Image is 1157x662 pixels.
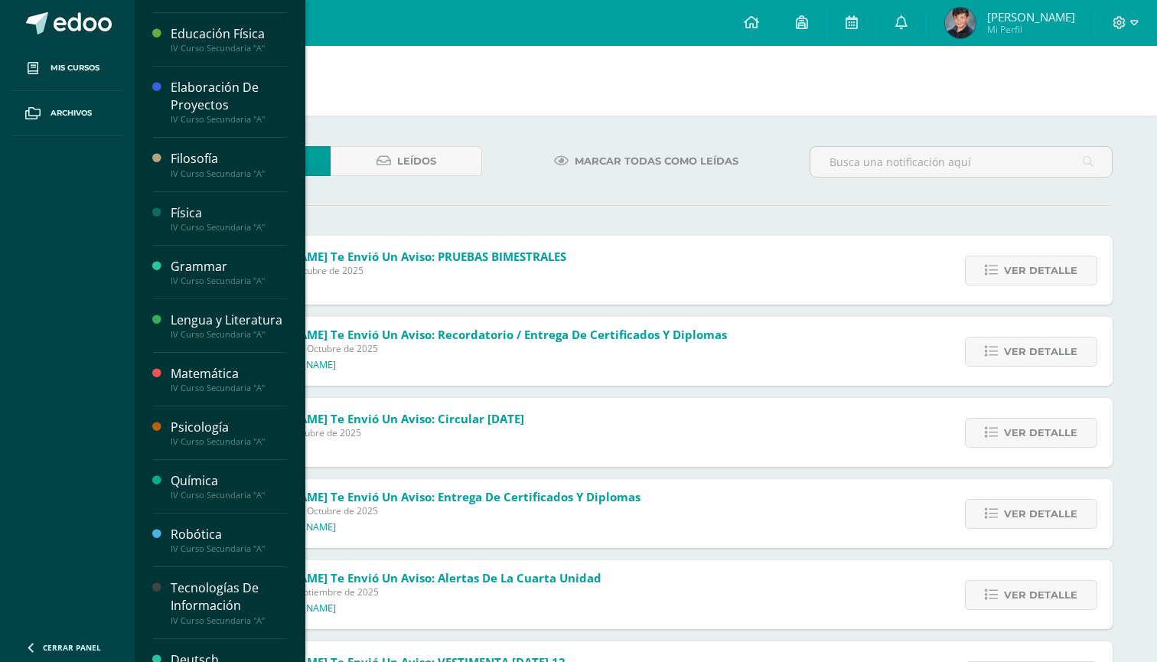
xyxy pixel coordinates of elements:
span: Miércoles 01 de Octubre de 2025 [236,504,640,517]
div: IV Curso Secundaria "A" [171,490,287,501]
a: FísicaIV Curso Secundaria "A" [171,204,287,233]
div: Psicología [171,419,287,436]
span: Marcar todas como leídas [575,147,738,175]
div: IV Curso Secundaria "A" [171,43,287,54]
div: Elaboración De Proyectos [171,79,287,114]
span: Ver detalle [1004,500,1077,528]
div: Tecnologías De Información [171,579,287,615]
a: Archivos [12,91,122,136]
div: Robótica [171,526,287,543]
div: IV Curso Secundaria "A" [171,436,287,447]
div: IV Curso Secundaria "A" [171,222,287,233]
div: Lengua y Literatura [171,311,287,329]
div: Filosofía [171,150,287,168]
span: [PERSON_NAME] te envió un aviso: Recordatorio / Entrega de certificados y diplomas [236,327,727,342]
span: Jueves 25 de Septiembre de 2025 [236,585,601,598]
span: Mi Perfil [987,23,1075,36]
span: Miércoles 08 de Octubre de 2025 [236,342,727,355]
a: GrammarIV Curso Secundaria "A" [171,258,287,286]
div: IV Curso Secundaria "A" [171,276,287,286]
div: IV Curso Secundaria "A" [171,543,287,554]
div: IV Curso Secundaria "A" [171,615,287,626]
span: Ver detalle [1004,256,1077,285]
a: MatemáticaIV Curso Secundaria "A" [171,365,287,393]
a: RobóticaIV Curso Secundaria "A" [171,526,287,554]
a: Leídos [331,146,482,176]
span: Cerrar panel [43,642,101,653]
div: Física [171,204,287,222]
div: IV Curso Secundaria "A" [171,168,287,179]
div: Educación Física [171,25,287,43]
img: 9e7d15a7df74504af05695bdc0a4daf2.png [945,8,976,38]
a: Mis cursos [12,46,122,91]
a: Marcar todas como leídas [535,146,758,176]
div: Matemática [171,365,287,383]
span: Mis cursos [51,62,99,74]
span: Jueves 09 de Octubre de 2025 [236,264,566,277]
div: IV Curso Secundaria "A" [171,114,287,125]
a: Educación FísicaIV Curso Secundaria "A" [171,25,287,54]
span: Ver detalle [1004,581,1077,609]
div: Grammar [171,258,287,276]
a: Tecnologías De InformaciónIV Curso Secundaria "A" [171,579,287,625]
span: [PERSON_NAME] te envió un aviso: Entrega de certificados y diplomas [236,489,640,504]
span: Ver detalle [1004,338,1077,366]
span: Ver detalle [1004,419,1077,447]
span: [PERSON_NAME] [987,9,1075,24]
span: [PERSON_NAME] te envió un aviso: Alertas de la cuarta unidad [236,570,601,585]
span: Leídos [397,147,436,175]
span: Archivos [51,107,92,119]
span: Lunes 06 de Octubre de 2025 [236,426,524,439]
a: Lengua y LiteraturaIV Curso Secundaria "A" [171,311,287,340]
div: Química [171,472,287,490]
span: [PERSON_NAME] te envió un aviso: PRUEBAS BIMESTRALES [236,249,566,264]
a: PsicologíaIV Curso Secundaria "A" [171,419,287,447]
a: Elaboración De ProyectosIV Curso Secundaria "A" [171,79,287,125]
div: IV Curso Secundaria "A" [171,329,287,340]
span: [PERSON_NAME] te envió un aviso: Circular [DATE] [236,411,524,426]
div: IV Curso Secundaria "A" [171,383,287,393]
a: FilosofíaIV Curso Secundaria "A" [171,150,287,178]
a: QuímicaIV Curso Secundaria "A" [171,472,287,501]
input: Busca una notificación aquí [810,147,1112,177]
